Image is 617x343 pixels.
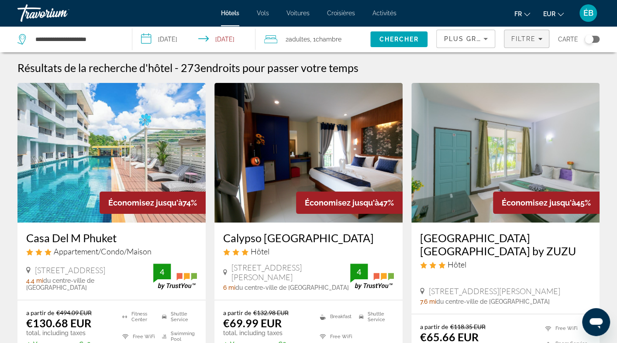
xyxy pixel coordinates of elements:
[223,284,235,291] span: 6 mi
[34,33,119,46] input: Search hotel destination
[543,7,564,20] button: Change currency
[221,10,239,17] a: Hôtels
[223,247,394,256] div: 3 star Hotel
[444,34,488,44] mat-select: Sort by
[310,33,341,45] span: , 1
[255,26,370,52] button: Travelers: 2 adults, 0 children
[26,329,111,336] p: total, including taxes
[17,61,172,74] h1: Résultats de la recherche d'hôtel
[223,309,251,316] span: a partir de
[100,192,206,214] div: 74%
[429,286,560,296] span: [STREET_ADDRESS][PERSON_NAME]
[17,83,206,223] img: Casa Del M Phuket
[118,309,157,325] li: Fitness Center
[223,231,394,244] a: Calypso [GEOGRAPHIC_DATA]
[132,26,256,52] button: Select check in and out date
[450,323,486,330] del: €118.35 EUR
[253,309,289,316] del: €132.98 EUR
[448,260,466,269] span: Hôtel
[17,2,105,24] a: Travorium
[231,263,350,282] span: [STREET_ADDRESS][PERSON_NAME]
[411,83,600,223] img: Chaiyo Resort Phuket by ZUZU
[420,231,591,257] a: [GEOGRAPHIC_DATA] [GEOGRAPHIC_DATA] by ZUZU
[257,10,269,17] a: Vols
[26,277,94,291] span: du centre-ville de [GEOGRAPHIC_DATA]
[514,7,530,20] button: Change language
[153,264,197,289] img: TrustYou guest rating badge
[420,323,448,330] span: a partir de
[305,198,379,207] span: Économisez jusqu'à
[315,309,355,325] li: Breakfast
[175,61,179,74] span: -
[223,329,309,336] p: total, including taxes
[251,247,269,256] span: Hôtel
[511,35,536,42] span: Filtre
[578,35,600,43] button: Toggle map
[223,316,282,329] ins: €69.99 EUR
[286,10,310,17] a: Voitures
[379,36,419,43] span: Chercher
[26,277,43,284] span: 4.4 mi
[370,31,427,47] button: Search
[420,298,436,305] span: 7.6 mi
[288,36,310,43] span: Adultes
[436,298,550,305] span: du centre-ville de [GEOGRAPHIC_DATA]
[56,309,92,316] del: €494.09 EUR
[235,284,349,291] span: du centre-ville de [GEOGRAPHIC_DATA]
[200,61,358,74] span: endroits pour passer votre temps
[214,83,403,223] img: Calypso Patong Hotel
[26,247,197,256] div: 3 star Apartment
[582,308,610,336] iframe: Bouton de lancement de la fenêtre de messagerie
[26,316,91,329] ins: €130.68 EUR
[444,35,548,42] span: Plus grandes économies
[493,192,600,214] div: 45%
[577,4,600,22] button: User Menu
[372,10,396,17] a: Activités
[54,247,152,256] span: Appartement/Condo/Maison
[558,33,578,45] span: Carte
[327,10,355,17] a: Croisières
[420,260,591,269] div: 3 star Hotel
[108,198,183,207] span: Économisez jusqu'à
[583,9,593,17] span: ÉB
[541,323,591,334] li: Free WiFi
[355,309,394,325] li: Shuttle Service
[26,231,197,244] a: Casa Del M Phuket
[350,264,394,289] img: TrustYou guest rating badge
[504,30,549,48] button: Filters
[514,10,522,17] span: fr
[315,36,341,43] span: Chambre
[296,192,403,214] div: 47%
[26,309,54,316] span: a partir de
[35,265,105,275] span: [STREET_ADDRESS]
[181,61,358,74] h2: 273
[285,33,310,45] span: 2
[502,198,576,207] span: Économisez jusqu'à
[543,10,555,17] span: EUR
[153,267,171,277] div: 4
[158,309,197,325] li: Shuttle Service
[350,267,368,277] div: 4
